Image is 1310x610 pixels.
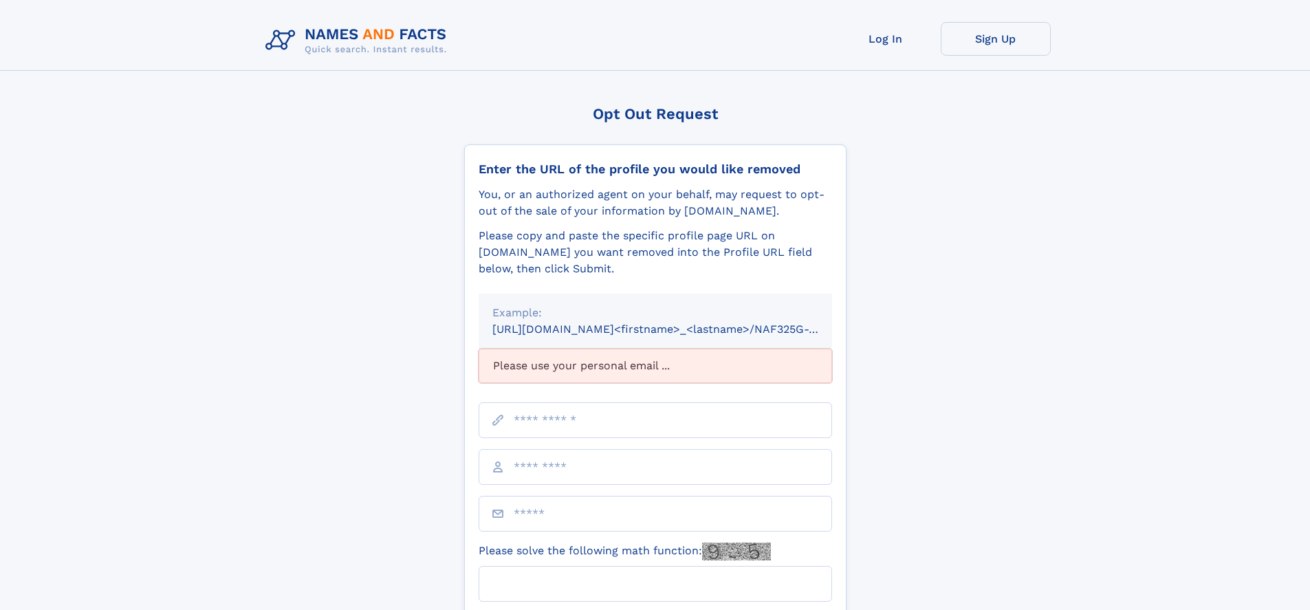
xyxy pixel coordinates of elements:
div: You, or an authorized agent on your behalf, may request to opt-out of the sale of your informatio... [479,186,832,219]
a: Sign Up [941,22,1051,56]
div: Opt Out Request [464,105,847,122]
div: Example: [492,305,818,321]
div: Please use your personal email ... [479,349,832,383]
img: Logo Names and Facts [260,22,458,59]
small: [URL][DOMAIN_NAME]<firstname>_<lastname>/NAF325G-xxxxxxxx [492,323,858,336]
a: Log In [831,22,941,56]
div: Enter the URL of the profile you would like removed [479,162,832,177]
div: Please copy and paste the specific profile page URL on [DOMAIN_NAME] you want removed into the Pr... [479,228,832,277]
label: Please solve the following math function: [479,543,771,560]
